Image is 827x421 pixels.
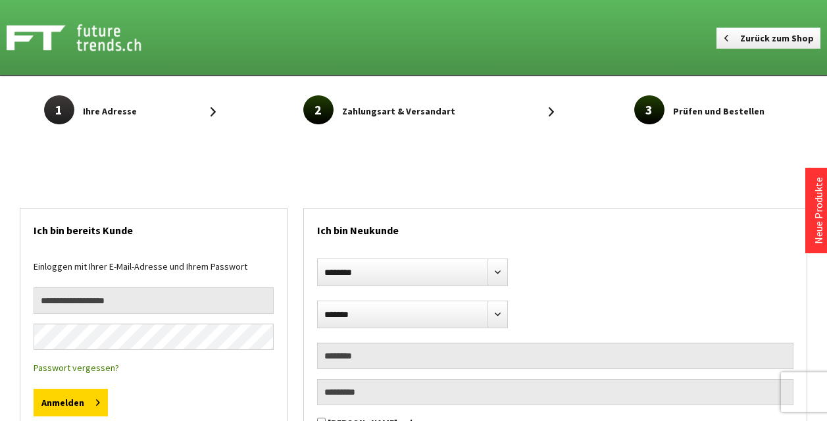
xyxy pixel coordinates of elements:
[716,28,820,49] a: Zurück zum Shop
[34,259,274,287] div: Einloggen mit Ihrer E-Mail-Adresse und Ihrem Passwort
[303,95,334,124] span: 2
[44,95,74,124] span: 1
[34,209,274,245] h2: Ich bin bereits Kunde
[342,103,455,119] span: Zahlungsart & Versandart
[317,209,793,245] h2: Ich bin Neukunde
[34,389,108,416] button: Anmelden
[673,103,764,119] span: Prüfen und Bestellen
[34,362,119,374] a: Passwort vergessen?
[634,95,664,124] span: 3
[7,21,170,54] img: Shop Futuretrends - zur Startseite wechseln
[83,103,137,119] span: Ihre Adresse
[7,21,202,54] a: Shop Futuretrends - zur Startseite wechseln
[812,177,825,244] a: Neue Produkte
